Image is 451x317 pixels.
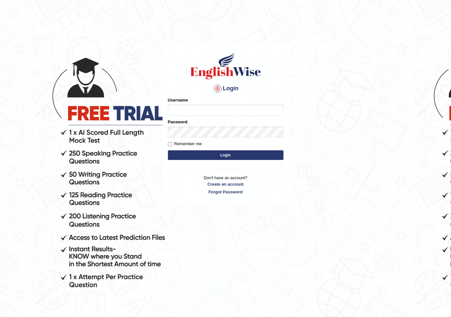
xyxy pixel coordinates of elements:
[168,141,202,147] label: Remember me
[168,175,283,195] p: Don't have an account?
[168,142,172,146] input: Remember me
[189,51,262,80] img: Logo of English Wise sign in for intelligent practice with AI
[168,181,283,187] a: Create an account
[168,119,187,125] label: Password
[168,150,283,160] button: Login
[168,97,188,103] label: Username
[168,189,283,195] a: Forgot Password
[168,84,283,94] h4: Login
